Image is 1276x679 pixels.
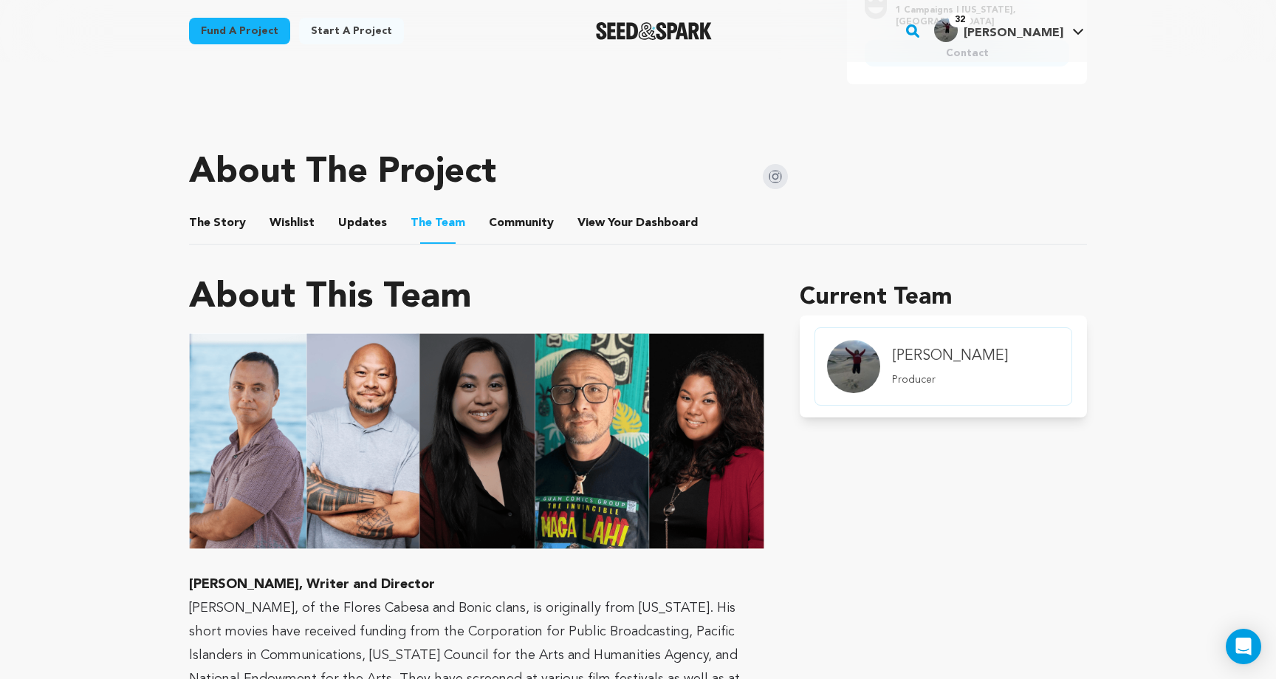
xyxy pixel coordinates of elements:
[577,214,701,232] span: Your
[934,18,1063,42] div: Lailanie G.'s Profile
[338,214,387,232] span: Updates
[189,333,764,549] img: 1757882839-Team%2010.png
[577,214,701,232] a: ViewYourDashboard
[931,16,1087,47] span: Lailanie G.'s Profile
[814,327,1072,406] a: member.name Profile
[931,16,1087,42] a: Lailanie G.'s Profile
[189,155,496,191] h1: About The Project
[270,214,315,232] span: Wishlist
[189,214,210,232] span: The
[763,164,788,189] img: Seed&Spark Instagram Icon
[189,214,246,232] span: Story
[892,346,1008,366] h4: [PERSON_NAME]
[1226,629,1261,664] div: Open Intercom Messenger
[596,22,712,40] img: Seed&Spark Logo Dark Mode
[964,27,1063,39] span: [PERSON_NAME]
[411,214,432,232] span: The
[411,214,465,232] span: Team
[949,13,971,27] span: 32
[892,372,1008,387] p: Producer
[189,280,472,315] h1: About This Team
[189,578,435,591] strong: [PERSON_NAME], Writer and Director
[636,214,698,232] span: Dashboard
[596,22,712,40] a: Seed&Spark Homepage
[800,280,1087,315] h1: Current Team
[827,340,880,393] img: Team Image
[489,214,554,232] span: Community
[189,18,290,44] a: Fund a project
[934,18,958,42] img: picture-16874-1408160317.jpg
[299,18,404,44] a: Start a project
